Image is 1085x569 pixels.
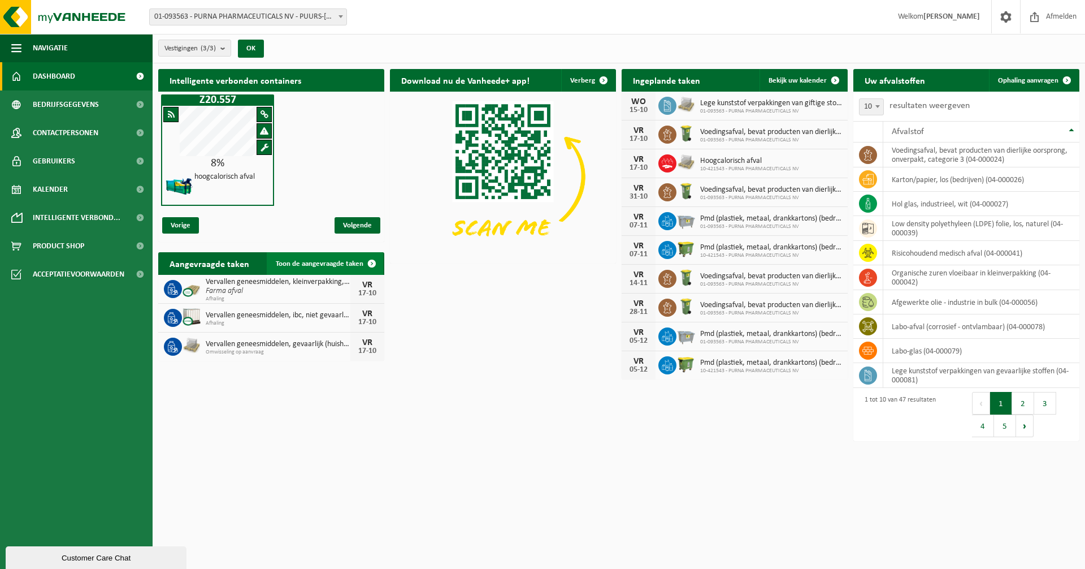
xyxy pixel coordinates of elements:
[759,69,847,92] a: Bekijk uw kalender
[162,217,199,234] span: Vorige
[206,340,350,349] span: Vervallen geneesmiddelen, gevaarlijk (huishoudelijk)
[676,182,696,201] img: WB-0140-HPE-GN-50
[676,153,696,172] img: LP-PA-00000-WDN-11
[570,77,595,84] span: Verberg
[859,98,884,115] span: 10
[700,157,799,166] span: Hoogcalorisch afval
[700,272,842,281] span: Voedingsafval, bevat producten van dierlijke oorsprong, onverpakt, categorie 3
[622,69,711,91] h2: Ingeplande taken
[627,135,650,143] div: 17-10
[627,299,650,308] div: VR
[162,158,273,169] div: 8%
[194,173,255,181] h4: hoogcalorisch afval
[627,155,650,164] div: VR
[700,195,842,201] span: 01-093563 - PURNA PHARMACEUTICALS NV
[33,232,84,260] span: Product Shop
[700,310,842,317] span: 01-093563 - PURNA PHARMACEUTICALS NV
[206,287,243,295] i: Farma afval
[990,392,1012,415] button: 1
[627,184,650,193] div: VR
[883,290,1079,314] td: afgewerkte olie - industrie in bulk (04-000056)
[1016,415,1034,437] button: Next
[238,40,264,58] button: OK
[33,204,120,232] span: Intelligente verbond...
[627,279,650,287] div: 14-11
[676,268,696,287] img: WB-0140-HPE-GN-50
[989,69,1078,92] a: Ophaling aanvragen
[158,40,231,57] button: Vestigingen(3/3)
[700,223,842,230] span: 01-093563 - PURNA PHARMACEUTICALS NV
[700,128,842,137] span: Voedingsafval, bevat producten van dierlijke oorsprong, onverpakt, categorie 3
[206,311,350,320] span: Vervallen geneesmiddelen, ibc, niet gevaarlijk (industrieel)
[883,216,1079,241] td: low density polyethyleen (LDPE) folie, los, naturel (04-000039)
[883,241,1079,265] td: risicohoudend medisch afval (04-000041)
[883,363,1079,388] td: lege kunststof verpakkingen van gevaarlijke stoffen (04-000081)
[883,192,1079,216] td: hol glas, industrieel, wit (04-000027)
[149,8,347,25] span: 01-093563 - PURNA PHARMACEUTICALS NV - PUURS-SINT-AMANDS
[860,99,883,115] span: 10
[6,544,189,569] iframe: chat widget
[676,239,696,258] img: WB-1100-HPE-GN-50
[627,308,650,316] div: 28-11
[356,281,379,290] div: VR
[972,392,990,415] button: Previous
[700,330,842,339] span: Pmd (plastiek, metaal, drankkartons) (bedrijven)
[889,101,970,110] label: resultaten weergeven
[700,368,842,374] span: 10-421543 - PURNA PHARMACEUTICALS NV
[627,328,650,337] div: VR
[859,391,936,438] div: 1 tot 10 van 47 resultaten
[182,278,201,298] img: PB-CU
[165,172,193,200] img: HK-XZ-20-GN-12
[356,338,379,347] div: VR
[164,40,216,57] span: Vestigingen
[201,45,216,52] count: (3/3)
[390,69,541,91] h2: Download nu de Vanheede+ app!
[700,359,842,368] span: Pmd (plastiek, metaal, drankkartons) (bedrijven)
[390,92,616,261] img: Download de VHEPlus App
[356,309,379,318] div: VR
[206,296,350,303] span: Afhaling
[883,167,1079,192] td: karton/papier, los (bedrijven) (04-000026)
[676,95,696,114] img: LP-PA-00000-WDN-11
[998,77,1058,84] span: Ophaling aanvragen
[676,297,696,316] img: WB-0140-HPE-GN-50
[182,307,201,326] img: PB-IC-CU
[627,106,650,114] div: 15-10
[676,210,696,230] img: WB-2500-GAL-GY-01
[700,214,842,223] span: Pmd (plastiek, metaal, drankkartons) (bedrijven)
[700,301,842,310] span: Voedingsafval, bevat producten van dierlijke oorsprong, onverpakt, categorie 3
[700,137,842,144] span: 01-093563 - PURNA PHARMACEUTICALS NV
[700,281,842,288] span: 01-093563 - PURNA PHARMACEUTICALS NV
[627,337,650,345] div: 05-12
[676,326,696,345] img: WB-2500-GAL-GY-01
[994,415,1016,437] button: 5
[883,265,1079,290] td: organische zuren vloeibaar in kleinverpakking (04-000042)
[700,252,842,259] span: 10-421543 - PURNA PHARMACEUTICALS NV
[164,94,271,106] h1: Z20.557
[206,349,350,356] span: Omwisseling op aanvraag
[150,9,346,25] span: 01-093563 - PURNA PHARMACEUTICALS NV - PUURS-SINT-AMANDS
[700,166,799,173] span: 10-421543 - PURNA PHARMACEUTICALS NV
[700,186,842,195] span: Voedingsafval, bevat producten van dierlijke oorsprong, onverpakt, categorie 3
[276,260,363,268] span: Toon de aangevraagde taken
[33,90,99,119] span: Bedrijfsgegevens
[206,320,350,327] span: Afhaling
[627,193,650,201] div: 31-10
[627,251,650,258] div: 07-11
[627,126,650,135] div: VR
[700,99,842,108] span: Lege kunststof verpakkingen van giftige stoffen
[561,69,615,92] button: Verberg
[627,213,650,222] div: VR
[33,175,68,204] span: Kalender
[676,355,696,374] img: WB-1100-HPE-GN-50
[627,270,650,279] div: VR
[335,217,380,234] span: Volgende
[700,339,842,346] span: 01-093563 - PURNA PHARMACEUTICALS NV
[627,357,650,366] div: VR
[33,260,124,288] span: Acceptatievoorwaarden
[182,336,201,355] img: LP-PA-00000-WDN-11
[769,77,827,84] span: Bekijk uw kalender
[892,127,924,136] span: Afvalstof
[627,97,650,106] div: WO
